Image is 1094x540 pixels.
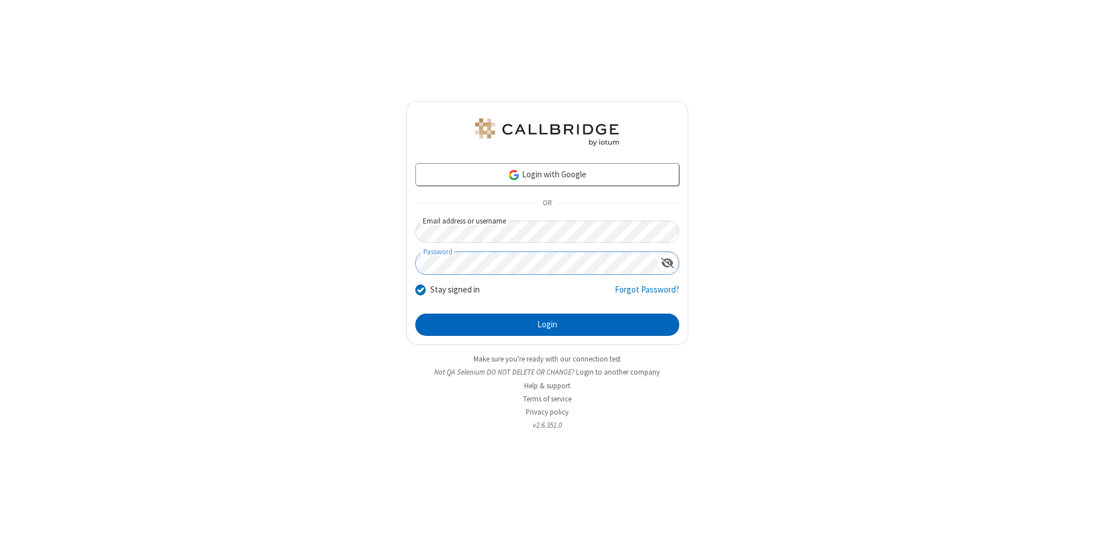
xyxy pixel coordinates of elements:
a: Make sure you're ready with our connection test [473,354,621,364]
li: v2.6.351.0 [406,420,688,431]
iframe: Chat [1066,510,1085,532]
button: Login [415,314,679,336]
img: google-icon.png [508,169,520,181]
img: QA Selenium DO NOT DELETE OR CHANGE [473,119,621,146]
a: Help & support [524,381,570,391]
a: Terms of service [523,394,572,404]
input: Password [416,252,656,274]
span: OR [538,196,556,212]
a: Forgot Password? [615,283,679,305]
div: Show password [656,252,679,273]
a: Login with Google [415,163,679,186]
a: Privacy policy [526,407,569,417]
label: Stay signed in [430,283,480,297]
li: Not QA Selenium DO NOT DELETE OR CHANGE? [406,367,688,377]
button: Login to another company [576,367,660,377]
input: Email address or username [415,221,679,243]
